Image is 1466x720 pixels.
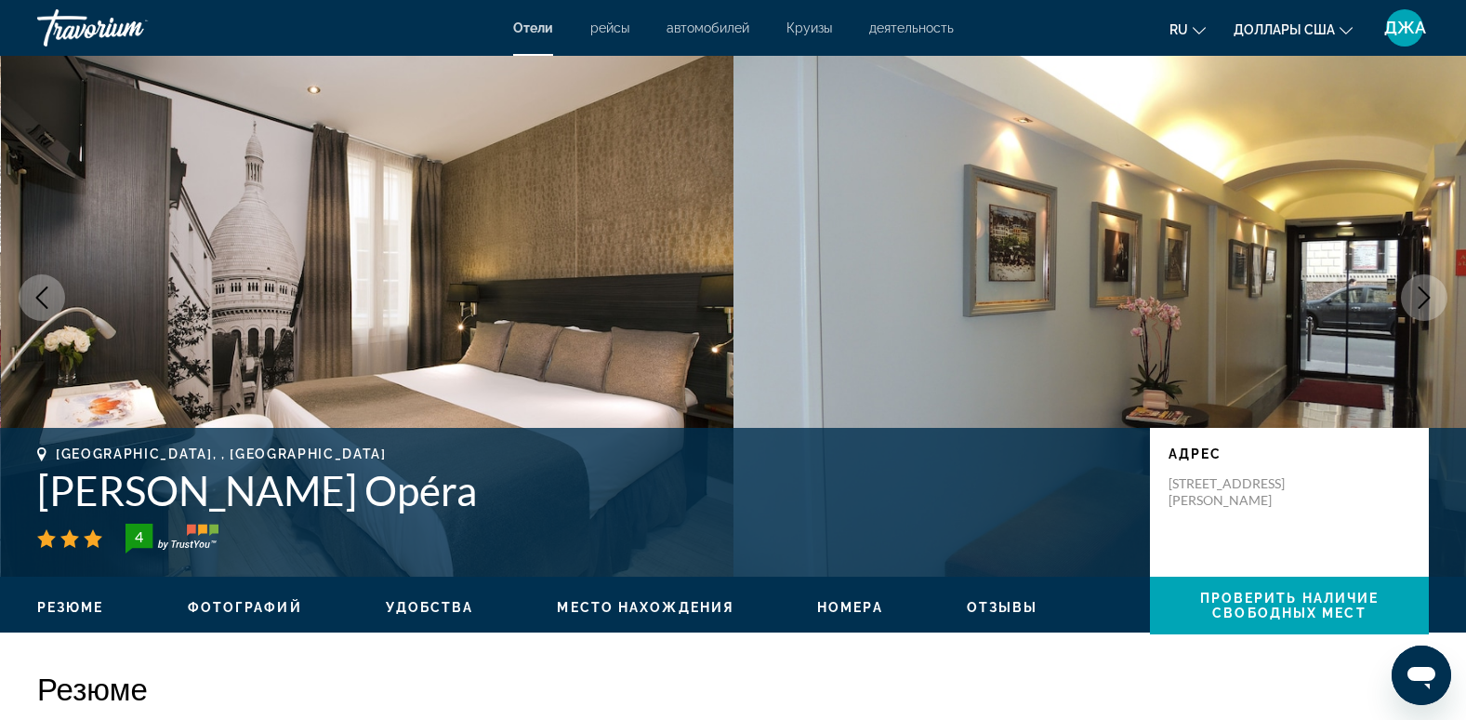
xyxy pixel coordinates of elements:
[557,600,733,615] span: Место нахождения
[817,600,883,615] span: Номера
[37,599,104,616] button: Резюме
[1234,16,1353,43] button: Изменить валюту
[120,526,157,548] div: 4
[386,599,474,616] button: Удобства
[1392,646,1451,705] iframe: Кнопка запуска окна обмена сообщениями
[1169,447,1410,461] p: адрес
[1169,16,1206,43] button: Изменение языка
[1380,8,1429,47] button: Пользовательское меню
[37,600,104,615] span: Резюме
[37,466,1131,514] h1: [PERSON_NAME] Opéra
[1150,577,1429,634] button: Проверить наличие свободных мест
[817,599,883,616] button: Номера
[188,599,302,616] button: Фотографий
[557,599,733,616] button: Место нахождения
[19,274,65,321] button: Предыдущее изображение
[1401,274,1447,321] button: Следующее изображение
[188,600,302,615] span: Фотографий
[869,20,954,35] a: деятельность
[386,600,474,615] span: Удобства
[125,524,218,553] img: trustyou-badge-hor.svg
[786,20,832,35] a: Круизы
[1384,19,1426,37] span: ДЖА
[1234,22,1335,37] span: Доллары США
[967,600,1038,615] span: Отзывы
[1169,22,1188,37] span: ru
[1169,475,1317,509] p: [STREET_ADDRESS][PERSON_NAME]
[667,20,749,35] a: автомобилей
[37,4,223,52] a: Травориум
[56,447,387,461] span: [GEOGRAPHIC_DATA], , [GEOGRAPHIC_DATA]
[513,20,553,35] a: Отели
[967,599,1038,616] button: Отзывы
[590,20,629,35] a: рейсы
[37,670,1429,707] h2: Резюме
[1200,591,1380,620] span: Проверить наличие свободных мест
